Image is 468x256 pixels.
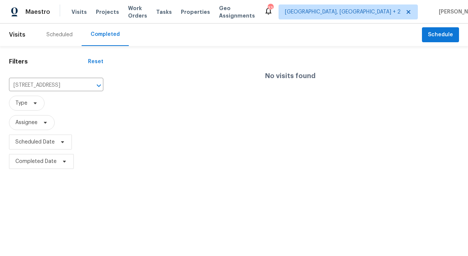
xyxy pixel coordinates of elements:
[72,8,87,16] span: Visits
[9,58,88,65] h1: Filters
[181,8,210,16] span: Properties
[15,119,37,126] span: Assignee
[88,58,103,65] div: Reset
[15,138,55,146] span: Scheduled Date
[219,4,255,19] span: Geo Assignments
[25,8,50,16] span: Maestro
[422,27,459,43] button: Schedule
[128,4,147,19] span: Work Orders
[156,9,172,15] span: Tasks
[285,8,401,16] span: [GEOGRAPHIC_DATA], [GEOGRAPHIC_DATA] + 2
[96,8,119,16] span: Projects
[265,72,316,80] h4: No visits found
[15,158,57,165] span: Completed Date
[15,99,27,107] span: Type
[9,80,82,91] input: Search for an address...
[91,31,120,38] div: Completed
[46,31,73,38] div: Scheduled
[94,80,104,91] button: Open
[9,27,25,43] span: Visits
[428,30,453,40] span: Schedule
[268,4,273,12] div: 33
